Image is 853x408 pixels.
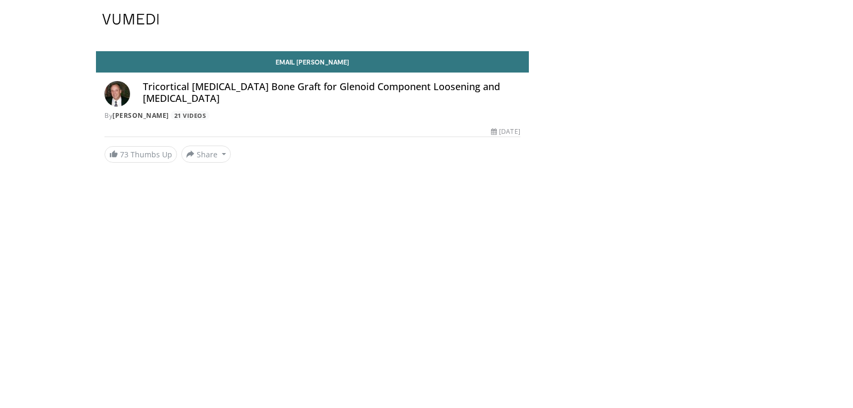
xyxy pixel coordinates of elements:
button: Share [181,146,231,163]
a: Email [PERSON_NAME] [96,51,529,73]
div: By [104,111,520,121]
a: 73 Thumbs Up [104,146,177,163]
a: [PERSON_NAME] [112,111,169,120]
img: VuMedi Logo [102,14,159,25]
a: 21 Videos [171,111,210,120]
span: 73 [120,149,128,159]
h4: Tricortical [MEDICAL_DATA] Bone Graft for Glenoid Component Loosening and [MEDICAL_DATA] [143,81,520,104]
img: Avatar [104,81,130,107]
div: [DATE] [491,127,520,137]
